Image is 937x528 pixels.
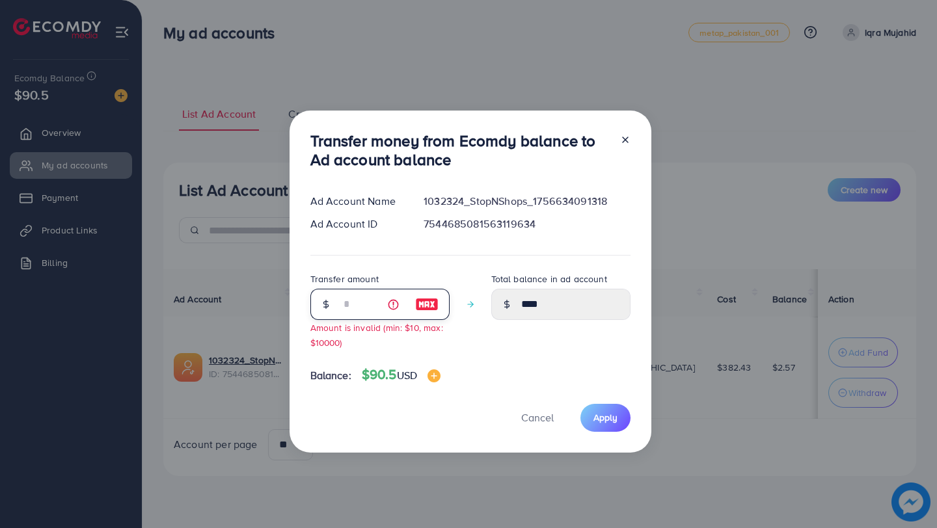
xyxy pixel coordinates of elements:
span: Cancel [521,410,554,425]
h4: $90.5 [362,367,441,383]
div: Ad Account ID [300,217,414,231]
label: Transfer amount [310,272,379,285]
h3: Transfer money from Ecomdy balance to Ad account balance [310,131,610,169]
span: USD [397,368,417,382]
span: Balance: [310,368,351,383]
span: Apply [593,411,618,424]
div: 1032324_StopNShops_1756634091318 [413,194,640,209]
button: Cancel [505,404,570,432]
label: Total balance in ad account [491,272,607,285]
img: image [428,369,441,382]
small: Amount is invalid (min: $10, max: $10000) [310,321,443,349]
img: image [415,297,439,312]
button: Apply [580,404,631,432]
div: Ad Account Name [300,194,414,209]
div: 7544685081563119634 [413,217,640,231]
